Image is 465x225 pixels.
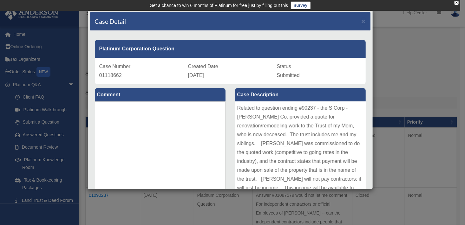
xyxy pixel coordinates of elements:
span: 01118662 [99,73,122,78]
span: × [362,17,366,25]
h4: Case Detail [95,17,126,26]
div: Platinum Corporation Question [95,40,366,58]
span: Created Date [188,64,218,69]
div: Get a chance to win 6 months of Platinum for free just by filling out this [150,2,288,9]
div: Related to question ending #90237 - the S Corp - [PERSON_NAME] Co. provided a quote for renovatio... [235,101,366,196]
span: [DATE] [188,73,204,78]
div: close [455,1,459,5]
span: Case Number [99,64,131,69]
span: Status [277,64,291,69]
label: Comment [95,88,226,101]
button: Close [362,18,366,24]
a: survey [291,2,311,9]
label: Case Description [235,88,366,101]
span: Submitted [277,73,300,78]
